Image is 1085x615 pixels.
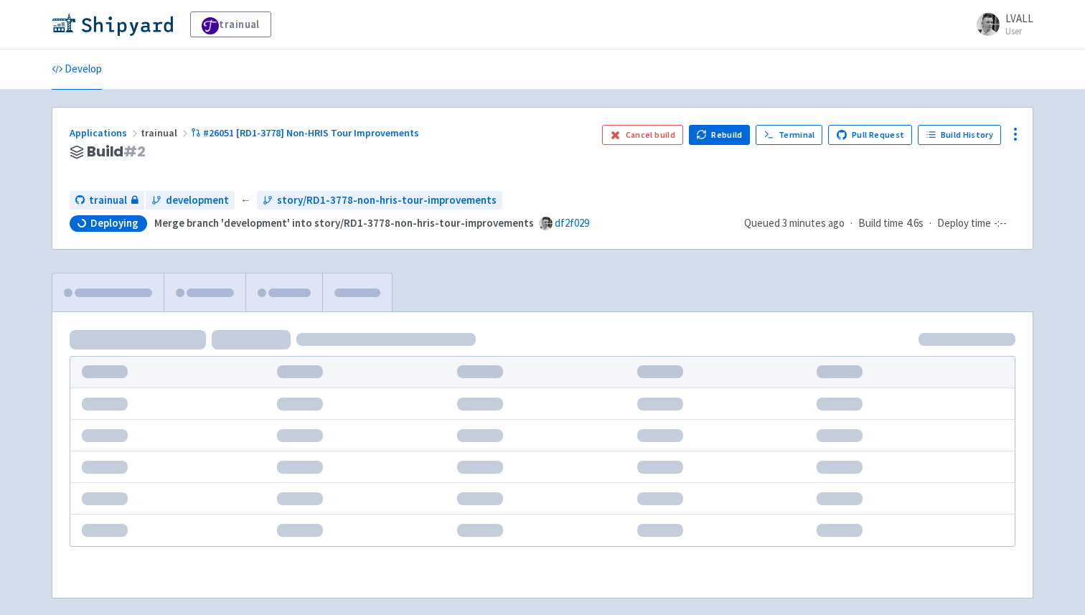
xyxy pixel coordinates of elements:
span: Deploying [90,216,138,230]
small: User [1005,27,1033,36]
time: 3 minutes ago [782,216,845,230]
strong: Merge branch 'development' into story/RD1-3778-non-hris-tour-improvements [154,216,534,230]
span: development [166,192,229,209]
span: # 2 [123,141,146,161]
a: LVALL User [968,13,1033,36]
a: Pull Request [828,125,912,145]
a: df2f029 [555,216,589,230]
span: LVALL [1005,11,1033,25]
button: Cancel build [602,125,683,145]
a: trainual [70,191,144,210]
a: Build History [918,125,1001,145]
span: trainual [141,126,191,139]
a: trainual [190,11,271,37]
a: Develop [52,50,102,90]
span: Build [87,144,146,160]
a: #26051 [RD1-3778] Non-HRIS Tour Improvements [191,126,421,139]
span: 4.6s [906,215,924,232]
span: Build time [858,215,903,232]
span: trainual [89,192,127,209]
img: Shipyard logo [52,13,173,36]
div: · · [744,215,1015,232]
button: Rebuild [689,125,751,145]
span: ← [240,192,251,209]
span: -:-- [994,215,1007,232]
a: Terminal [756,125,822,145]
span: story/RD1-3778-non-hris-tour-improvements [277,192,497,209]
a: story/RD1-3778-non-hris-tour-improvements [257,191,502,210]
a: Applications [70,126,141,139]
span: Deploy time [937,215,991,232]
span: Queued [744,216,845,230]
a: development [146,191,235,210]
